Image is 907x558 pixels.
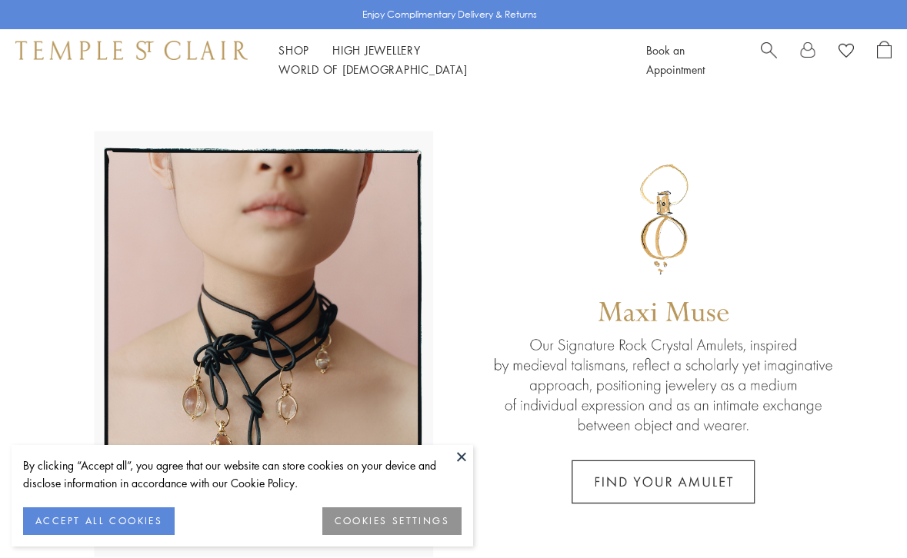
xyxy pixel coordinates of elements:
a: Search [761,41,777,79]
a: Book an Appointment [646,42,705,77]
a: Open Shopping Bag [877,41,892,79]
button: ACCEPT ALL COOKIES [23,507,175,535]
p: Enjoy Complimentary Delivery & Returns [362,7,537,22]
a: View Wishlist [839,41,854,64]
a: World of [DEMOGRAPHIC_DATA]World of [DEMOGRAPHIC_DATA] [278,61,467,77]
a: ShopShop [278,42,309,58]
img: Temple St. Clair [15,41,248,59]
iframe: Gorgias live chat messenger [830,486,892,543]
a: High JewelleryHigh Jewellery [332,42,421,58]
button: COOKIES SETTINGS [322,507,462,535]
nav: Main navigation [278,41,612,79]
div: By clicking “Accept all”, you agree that our website can store cookies on your device and disclos... [23,457,462,492]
